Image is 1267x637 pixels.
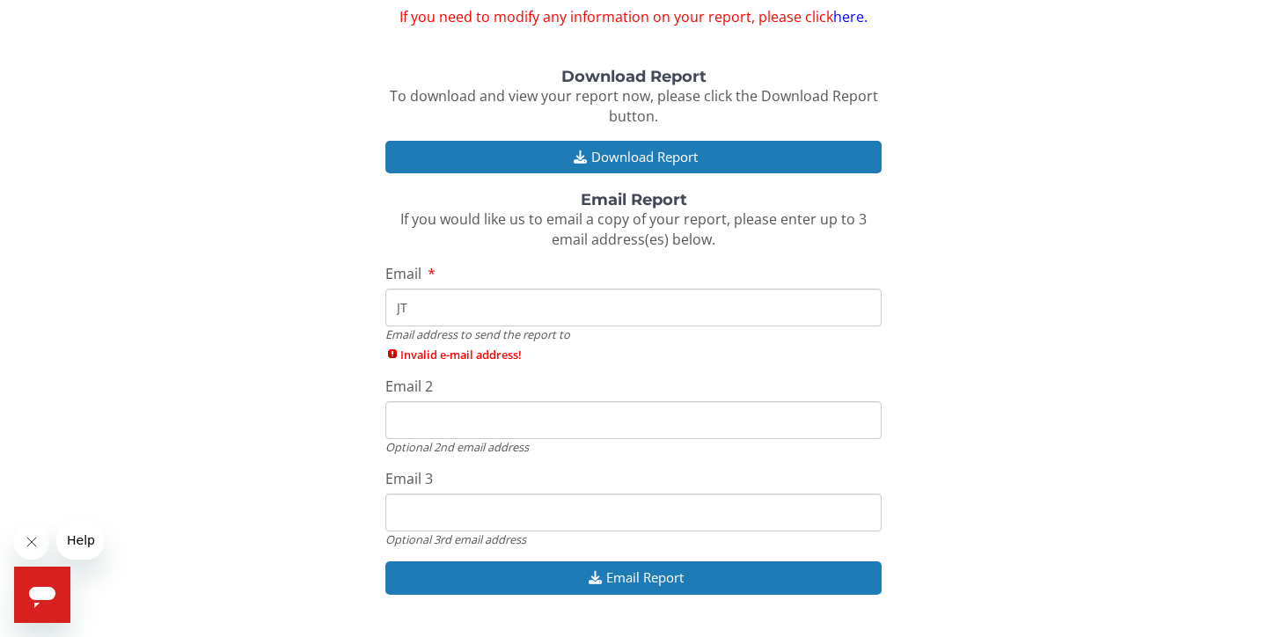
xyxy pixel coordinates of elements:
[385,264,421,283] span: Email
[385,141,882,173] button: Download Report
[14,524,49,560] iframe: Close message
[385,439,882,455] div: Optional 2nd email address
[385,469,433,488] span: Email 3
[385,347,882,362] span: Invalid e-mail address!
[385,531,882,547] div: Optional 3rd email address
[400,209,867,249] span: If you would like us to email a copy of your report, please enter up to 3 email address(es) below.
[385,326,882,342] div: Email address to send the report to
[581,190,687,209] strong: Email Report
[385,7,882,27] span: If you need to modify any information on your report, please click
[14,567,70,623] iframe: Button to launch messaging window
[561,67,707,86] strong: Download Report
[833,7,868,26] a: here.
[56,521,104,560] iframe: Message from company
[390,86,878,126] span: To download and view your report now, please click the Download Report button.
[385,561,882,594] button: Email Report
[385,377,433,396] span: Email 2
